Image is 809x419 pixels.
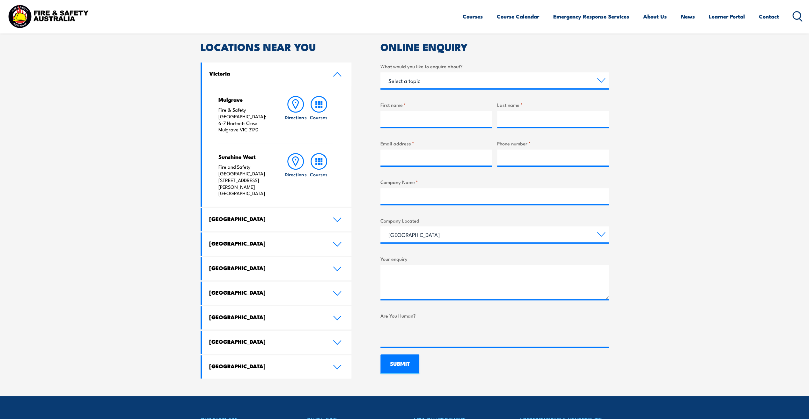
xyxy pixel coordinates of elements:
[307,96,330,133] a: Courses
[202,355,352,379] a: [GEOGRAPHIC_DATA]
[202,331,352,354] a: [GEOGRAPHIC_DATA]
[709,8,745,25] a: Learner Portal
[380,62,609,70] label: What would you like to enquire about?
[218,164,272,197] p: Fire and Safety [GEOGRAPHIC_DATA] [STREET_ADDRESS][PERSON_NAME] [GEOGRAPHIC_DATA]
[209,215,323,222] h4: [GEOGRAPHIC_DATA]
[380,101,492,108] label: First name
[681,8,695,25] a: News
[284,153,307,197] a: Directions
[497,101,609,108] label: Last name
[553,8,629,25] a: Emergency Response Services
[209,289,323,296] h4: [GEOGRAPHIC_DATA]
[380,312,609,319] label: Are You Human?
[202,208,352,231] a: [GEOGRAPHIC_DATA]
[463,8,483,25] a: Courses
[497,140,609,147] label: Phone number
[202,257,352,280] a: [GEOGRAPHIC_DATA]
[380,354,419,374] input: SUBMIT
[209,338,323,345] h4: [GEOGRAPHIC_DATA]
[285,171,306,178] h6: Directions
[307,153,330,197] a: Courses
[218,107,272,133] p: Fire & Safety [GEOGRAPHIC_DATA]: 6-7 Hartnett Close Mulgrave VIC 3170
[201,42,352,51] h2: LOCATIONS NEAR YOU
[380,217,609,224] label: Company Located
[310,171,327,178] h6: Courses
[643,8,667,25] a: About Us
[284,96,307,133] a: Directions
[218,153,272,160] h4: Sunshine West
[380,178,609,186] label: Company Name
[380,140,492,147] label: Email address
[209,264,323,271] h4: [GEOGRAPHIC_DATA]
[202,282,352,305] a: [GEOGRAPHIC_DATA]
[380,255,609,262] label: Your enquiry
[209,240,323,247] h4: [GEOGRAPHIC_DATA]
[209,70,323,77] h4: Victoria
[497,8,539,25] a: Course Calendar
[209,313,323,320] h4: [GEOGRAPHIC_DATA]
[218,96,272,103] h4: Mulgrave
[310,114,327,121] h6: Courses
[759,8,779,25] a: Contact
[285,114,306,121] h6: Directions
[209,363,323,370] h4: [GEOGRAPHIC_DATA]
[380,42,609,51] h2: ONLINE ENQUIRY
[202,306,352,329] a: [GEOGRAPHIC_DATA]
[202,232,352,256] a: [GEOGRAPHIC_DATA]
[380,322,477,347] iframe: reCAPTCHA
[202,62,352,86] a: Victoria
